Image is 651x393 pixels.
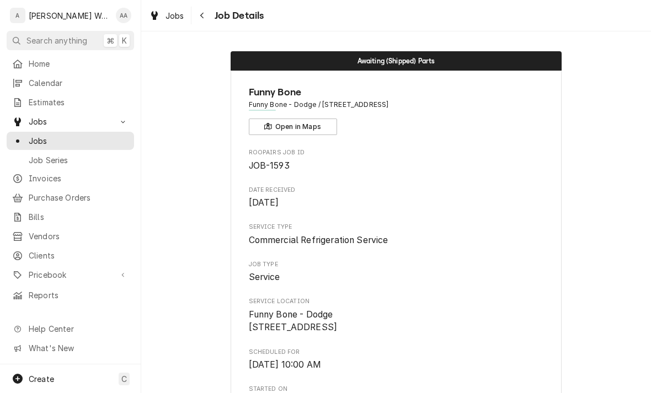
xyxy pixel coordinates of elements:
div: Job Type [249,260,544,284]
span: Roopairs Job ID [249,159,544,173]
span: C [121,373,127,385]
span: Service Location [249,297,544,306]
a: Home [7,55,134,73]
a: Go to Help Center [7,320,134,338]
button: Navigate back [194,7,211,24]
a: Go to Pricebook [7,266,134,284]
span: Jobs [166,10,184,21]
span: K [122,35,127,46]
a: Bills [7,208,134,226]
a: Job Series [7,151,134,169]
span: Vendors [29,230,129,242]
span: Address [249,100,544,110]
span: Service [249,272,280,282]
span: Purchase Orders [29,192,129,203]
div: AA [116,8,131,23]
span: Create [29,374,54,384]
a: Reports [7,286,134,304]
a: Estimates [7,93,134,111]
span: JOB-1593 [249,160,290,171]
a: Go to What's New [7,339,134,357]
span: Commercial Refrigeration Service [249,235,388,245]
a: Purchase Orders [7,189,134,207]
span: Scheduled For [249,358,544,372]
div: Scheduled For [249,348,544,372]
span: Scheduled For [249,348,544,357]
span: Service Location [249,308,544,334]
span: Search anything [26,35,87,46]
button: Open in Maps [249,119,337,135]
div: Status [231,51,562,71]
span: Calendar [29,77,129,89]
div: Client Information [249,85,544,135]
a: Clients [7,246,134,265]
a: Invoices [7,169,134,187]
span: Job Type [249,271,544,284]
span: [DATE] 10:00 AM [249,359,321,370]
span: Name [249,85,544,100]
span: Reports [29,289,129,301]
div: [PERSON_NAME] Works LLC [29,10,110,21]
span: Clients [29,250,129,261]
span: Jobs [29,116,112,127]
button: Search anything⌘K [7,31,134,50]
a: Calendar [7,74,134,92]
span: [DATE] [249,197,279,208]
div: Service Type [249,223,544,246]
a: Jobs [145,7,189,25]
span: Help Center [29,323,127,335]
div: Roopairs Job ID [249,148,544,172]
span: Funny Bone - Dodge [STREET_ADDRESS] [249,309,338,333]
span: Job Series [29,154,129,166]
span: Jobs [29,135,129,147]
span: What's New [29,342,127,354]
a: Go to Jobs [7,112,134,131]
a: Vendors [7,227,134,245]
div: Aaron Anderson's Avatar [116,8,131,23]
a: Jobs [7,132,134,150]
span: Estimates [29,96,129,108]
span: Date Received [249,196,544,209]
span: ⌘ [106,35,114,46]
span: Pricebook [29,269,112,281]
span: Date Received [249,186,544,195]
span: Service Type [249,223,544,232]
span: Invoices [29,173,129,184]
span: Roopairs Job ID [249,148,544,157]
span: Job Details [211,8,264,23]
span: Awaiting (Shipped) Parts [357,57,435,64]
span: Service Type [249,234,544,247]
span: Job Type [249,260,544,269]
div: A [10,8,25,23]
span: Bills [29,211,129,223]
div: Date Received [249,186,544,209]
span: Home [29,58,129,69]
div: Service Location [249,297,544,334]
